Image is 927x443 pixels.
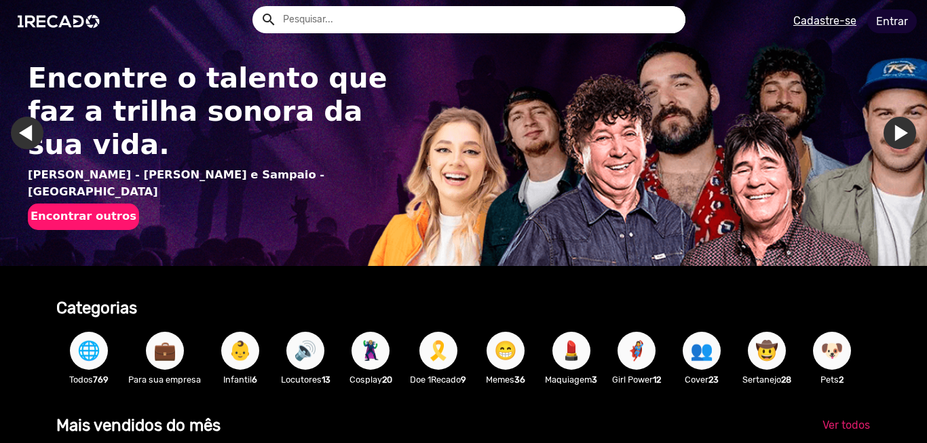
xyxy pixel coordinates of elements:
button: 👶 [221,332,259,370]
p: Cosplay [345,373,396,386]
p: Infantil [214,373,266,386]
button: 🎗️ [419,332,457,370]
span: 👥 [690,332,713,370]
b: 769 [93,374,109,385]
span: 🤠 [755,332,778,370]
button: 💄 [552,332,590,370]
button: 🌐 [70,332,108,370]
p: Doe 1Recado [410,373,466,386]
span: 😁 [494,332,517,370]
p: Cover [676,373,727,386]
span: Ver todos [822,419,870,431]
p: Sertanejo [741,373,793,386]
a: Entrar [867,9,917,33]
b: 23 [708,374,719,385]
button: 👥 [683,332,721,370]
span: 🌐 [77,332,100,370]
b: 9 [461,374,466,385]
b: 12 [653,374,661,385]
span: 💼 [153,332,176,370]
span: 💄 [560,332,583,370]
button: 😁 [487,332,525,370]
p: Locutores [280,373,331,386]
button: 💼 [146,332,184,370]
span: 👶 [229,332,252,370]
span: 🦹🏼‍♀️ [359,332,382,370]
button: Example home icon [256,7,280,31]
span: 🔊 [294,332,317,370]
b: Mais vendidos do mês [56,416,221,435]
b: Categorias [56,298,137,317]
b: 20 [382,374,392,385]
b: 36 [514,374,525,385]
p: Todos [63,373,115,386]
b: 6 [252,374,257,385]
span: 🦸‍♀️ [625,332,648,370]
u: Cadastre-se [793,14,856,27]
button: 🐶 [813,332,851,370]
p: Para sua empresa [128,373,201,386]
b: 13 [322,374,330,385]
p: Memes [480,373,531,386]
p: Girl Power [611,373,662,386]
a: Ir para o último slide [11,117,43,149]
b: 3 [592,374,597,385]
a: Ir para o próximo slide [884,117,916,149]
b: 2 [839,374,844,385]
b: 28 [781,374,791,385]
button: Encontrar outros [28,204,139,229]
span: 🐶 [820,332,844,370]
button: 🦹🏼‍♀️ [352,332,390,370]
button: 🤠 [748,332,786,370]
p: Maquiagem [545,373,597,386]
button: 🔊 [286,332,324,370]
p: Pets [806,373,858,386]
button: 🦸‍♀️ [618,332,656,370]
span: 🎗️ [427,332,450,370]
input: Pesquisar... [273,6,685,33]
h1: Encontre o talento que faz a trilha sonora da sua vida. [28,62,398,162]
mat-icon: Example home icon [261,12,277,28]
p: [PERSON_NAME] - [PERSON_NAME] e Sampaio - [GEOGRAPHIC_DATA] [28,167,398,200]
